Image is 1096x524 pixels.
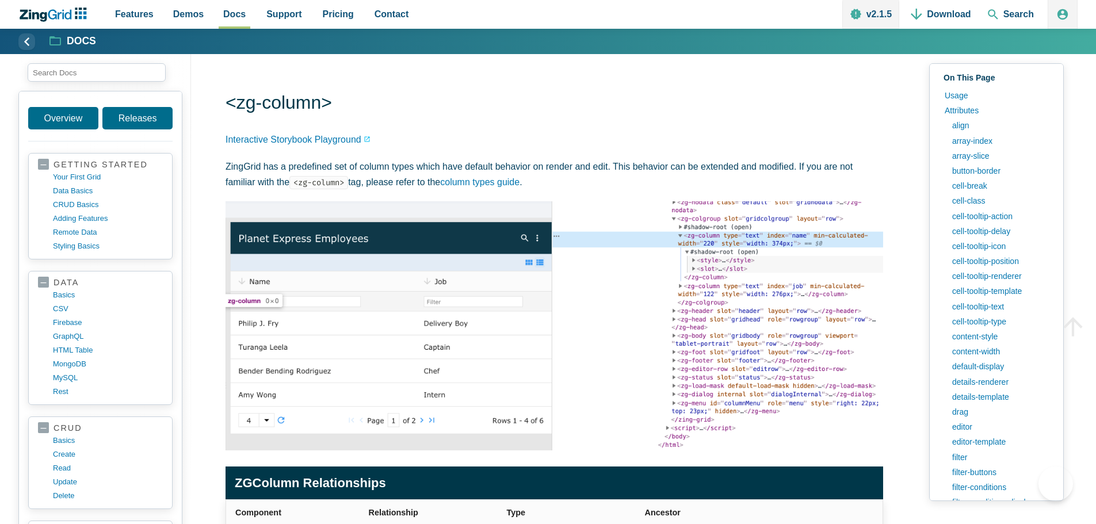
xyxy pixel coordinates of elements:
[50,35,96,48] a: Docs
[946,118,1054,133] a: align
[946,480,1054,495] a: filter-conditions
[53,371,163,385] a: MySQL
[38,423,163,434] a: crud
[226,91,883,117] h1: <zg-column>
[53,212,163,225] a: adding features
[266,6,301,22] span: Support
[946,419,1054,434] a: editor
[440,177,520,187] a: column types guide
[53,489,163,503] a: delete
[946,434,1054,449] a: editor-template
[946,254,1054,269] a: cell-tooltip-position
[946,269,1054,284] a: cell-tooltip-renderer
[946,133,1054,148] a: array-index
[946,359,1054,374] a: default-display
[946,344,1054,359] a: content-width
[226,132,371,147] a: Interactive Storybook Playground
[53,343,163,357] a: HTML table
[53,316,163,330] a: firebase
[67,36,96,47] strong: Docs
[946,209,1054,224] a: cell-tooltip-action
[946,314,1054,329] a: cell-tooltip-type
[289,176,348,189] code: <zg-column>
[53,184,163,198] a: data basics
[939,88,1054,103] a: Usage
[173,6,204,22] span: Demos
[53,170,163,184] a: your first grid
[223,6,246,22] span: Docs
[946,224,1054,239] a: cell-tooltip-delay
[946,465,1054,480] a: filter-buttons
[226,201,883,450] img: Image of the DOM relationship for the zg-column web component tag
[946,404,1054,419] a: drag
[1038,466,1073,501] iframe: Toggle Customer Support
[53,330,163,343] a: GraphQL
[946,374,1054,389] a: details-renderer
[946,163,1054,178] a: button-border
[53,475,163,489] a: update
[102,107,173,129] a: Releases
[53,434,163,447] a: basics
[946,329,1054,344] a: content-style
[53,302,163,316] a: CSV
[946,148,1054,163] a: array-slice
[226,466,883,499] caption: ZGColumn Relationships
[946,495,1054,510] a: filter-conditions-display
[946,299,1054,314] a: cell-tooltip-text
[323,6,354,22] span: Pricing
[946,284,1054,299] a: cell-tooltip-template
[53,447,163,461] a: create
[53,385,163,399] a: rest
[115,6,154,22] span: Features
[946,178,1054,193] a: cell-break
[53,225,163,239] a: remote data
[53,198,163,212] a: CRUD basics
[375,6,409,22] span: Contact
[28,63,166,82] input: search input
[226,159,883,190] p: ZingGrid has a predefined set of column types which have default behavior on render and edit. Thi...
[939,103,1054,118] a: Attributes
[53,239,163,253] a: styling basics
[946,239,1054,254] a: cell-tooltip-icon
[53,288,163,302] a: basics
[946,193,1054,208] a: cell-class
[53,357,163,371] a: MongoDB
[946,450,1054,465] a: filter
[53,461,163,475] a: read
[946,389,1054,404] a: details-template
[38,159,163,170] a: getting started
[18,7,93,22] a: ZingChart Logo. Click to return to the homepage
[38,277,163,288] a: data
[28,107,98,129] a: Overview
